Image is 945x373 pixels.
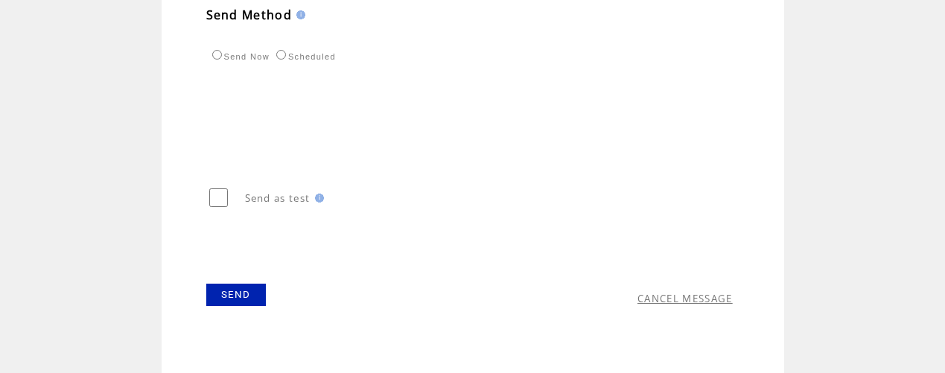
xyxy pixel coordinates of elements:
[206,7,293,23] span: Send Method
[273,52,336,61] label: Scheduled
[292,10,305,19] img: help.gif
[206,284,266,306] a: SEND
[245,191,311,205] span: Send as test
[637,292,733,305] a: CANCEL MESSAGE
[212,50,222,60] input: Send Now
[311,194,324,203] img: help.gif
[276,50,286,60] input: Scheduled
[209,52,270,61] label: Send Now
